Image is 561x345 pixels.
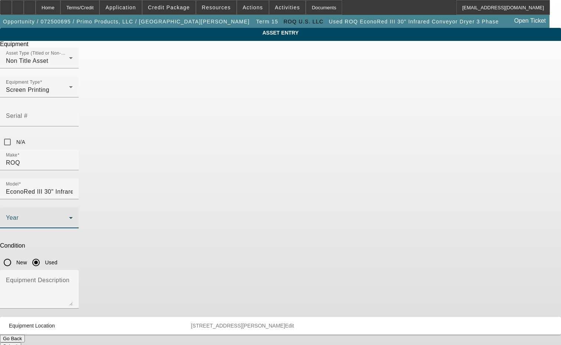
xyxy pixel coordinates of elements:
span: [STREET_ADDRESS][PERSON_NAME] [191,323,285,329]
label: N/A [15,138,25,146]
span: Actions [243,4,263,10]
label: Used [43,259,58,266]
span: Screen Printing [6,87,49,93]
span: Edit [285,323,294,329]
span: ROQ U.S. LLC [283,19,324,25]
span: Application [105,4,136,10]
mat-label: Equipment Description [6,277,69,283]
span: ASSET ENTRY [6,30,555,36]
span: Credit Package [148,4,190,10]
span: Delete asset [532,4,554,9]
span: Used ROQ EconoRed III 30" Infrared Conveyor Dryer 3 Phase [329,19,499,25]
mat-label: Year [6,215,19,221]
button: Activities [269,0,306,14]
button: Actions [237,0,269,14]
span: Equipment Location [9,323,55,329]
button: Application [100,0,141,14]
mat-label: Asset Type (Titled or Non-Titled) [6,51,74,56]
span: Term 15 [256,19,278,25]
mat-label: Serial # [6,113,27,119]
mat-label: Equipment Type [6,80,40,85]
a: Open Ticket [511,14,549,27]
button: Used ROQ EconoRed III 30" Infrared Conveyor Dryer 3 Phase [327,15,501,28]
label: New [15,259,27,266]
span: Opportunity / 072500695 / Primo Products, LLC / [GEOGRAPHIC_DATA][PERSON_NAME] [3,19,250,25]
button: Term 15 [254,15,280,28]
button: Resources [196,0,236,14]
mat-label: Make [6,153,17,158]
span: Non Title Asset [6,58,48,64]
button: ROQ U.S. LLC [282,15,325,28]
button: Credit Package [142,0,196,14]
span: Resources [202,4,231,10]
mat-label: Model [6,182,19,187]
span: Activities [275,4,300,10]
